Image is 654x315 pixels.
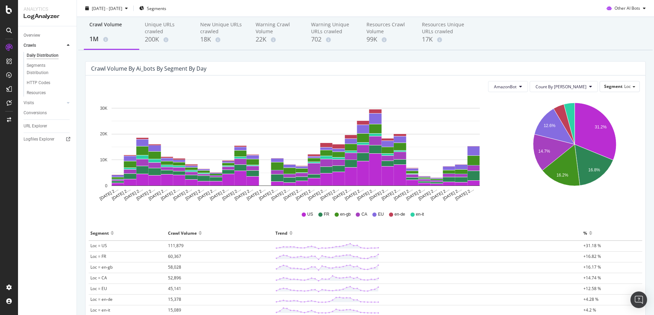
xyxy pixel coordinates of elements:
span: Other AI Bots [615,5,640,11]
div: % [583,227,587,238]
span: Loc = en-gb [90,264,113,270]
a: URL Explorer [24,123,72,130]
button: AmazonBot [488,81,528,92]
span: Loc = CA [90,275,107,281]
text: 0 [105,183,107,188]
button: Other AI Bots [604,3,648,14]
div: New Unique URLs crawled [200,21,245,35]
span: 58,028 [168,264,181,270]
span: +4.28 % [583,296,599,302]
a: Daily Distribution [27,52,72,59]
div: Segments Distribution [27,62,65,76]
a: Overview [24,32,72,39]
div: LogAnalyzer [24,12,71,20]
div: Unique URLs crawled [145,21,189,35]
span: [DATE] - [DATE] [92,5,122,11]
div: Segment [90,227,109,238]
button: [DATE] - [DATE] [82,3,131,14]
span: Loc [624,83,631,89]
span: +16.17 % [583,264,601,270]
a: Visits [24,99,65,107]
div: Crawl Volume [168,227,197,238]
div: 99K [366,35,411,44]
text: 20K [100,132,107,137]
div: HTTP Codes [27,79,50,87]
div: 200K [145,35,189,44]
a: Segments Distribution [27,62,72,76]
div: 1M [89,35,134,44]
text: 16.8% [588,168,600,172]
div: Resources Crawl Volume [366,21,411,35]
div: Warning Crawl Volume [256,21,300,35]
span: Loc = FR [90,253,106,259]
div: Warning Unique URLs crawled [311,21,355,35]
div: 22K [256,35,300,44]
div: 17K [422,35,466,44]
div: 18K [200,35,245,44]
span: AmazonBot [494,84,516,90]
span: FR [324,211,329,217]
div: Resources [27,89,46,97]
a: Logfiles Explorer [24,136,72,143]
span: en-de [395,211,405,217]
span: 45,141 [168,286,181,291]
span: +4.2 % [583,307,596,313]
span: Loc = US [90,243,107,249]
button: Segments [136,3,169,14]
span: US [307,211,313,217]
text: 14.7% [538,149,550,154]
span: EU [378,211,384,217]
text: 10K [100,157,107,162]
a: HTTP Codes [27,79,72,87]
a: Conversions [24,109,72,117]
span: +14.74 % [583,275,601,281]
a: Resources [27,89,72,97]
span: Count By Day [536,84,586,90]
span: 52,896 [168,275,181,281]
a: Crawls [24,42,65,49]
span: Loc = EU [90,286,107,291]
div: Resources Unique URLs crawled [422,21,466,35]
span: Loc = en-de [90,296,113,302]
div: Crawl Volume [89,21,134,34]
span: +16.82 % [583,253,601,259]
span: CA [361,211,367,217]
span: +31.18 % [583,243,601,249]
div: Trend [275,227,288,238]
div: Open Intercom Messenger [630,291,647,308]
div: 702 [311,35,355,44]
text: 16.2% [556,173,568,178]
text: 31.2% [595,125,607,129]
div: Daily Distribution [27,52,59,59]
span: 15,089 [168,307,181,313]
svg: A chart. [511,98,639,201]
span: +12.58 % [583,286,601,291]
div: Visits [24,99,34,107]
div: Overview [24,32,40,39]
span: Segments [147,5,166,11]
span: Segment [604,83,622,89]
div: Crawls [24,42,36,49]
div: Conversions [24,109,47,117]
div: Analytics [24,6,71,12]
span: 15,378 [168,296,181,302]
svg: A chart. [91,98,500,201]
button: Count By [PERSON_NAME] [530,81,598,92]
div: URL Explorer [24,123,47,130]
span: 60,367 [168,253,181,259]
span: Loc = en-it [90,307,110,313]
text: 12.6% [543,123,555,128]
div: Logfiles Explorer [24,136,54,143]
text: 30K [100,106,107,111]
span: 111,879 [168,243,184,249]
div: Crawl Volume by ai_bots by Segment by Day [91,65,206,72]
span: en-gb [340,211,351,217]
span: en-it [416,211,424,217]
